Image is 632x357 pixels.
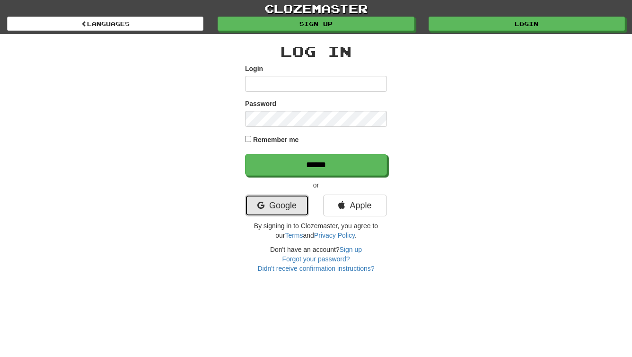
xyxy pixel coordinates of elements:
a: Privacy Policy [314,232,355,239]
a: Languages [7,17,203,31]
a: Google [245,195,309,216]
p: or [245,180,387,190]
a: Sign up [218,17,414,31]
label: Password [245,99,276,108]
label: Login [245,64,263,73]
a: Sign up [340,246,362,253]
a: Forgot your password? [282,255,350,263]
label: Remember me [253,135,299,144]
h2: Log In [245,44,387,59]
a: Apple [323,195,387,216]
div: Don't have an account? [245,245,387,273]
a: Didn't receive confirmation instructions? [257,265,374,272]
p: By signing in to Clozemaster, you agree to our and . [245,221,387,240]
a: Terms [285,232,303,239]
a: Login [429,17,625,31]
